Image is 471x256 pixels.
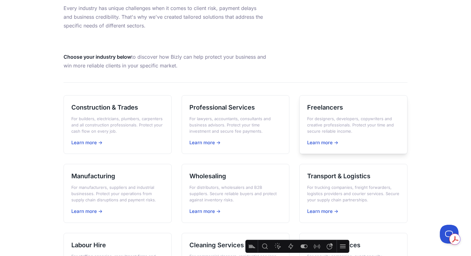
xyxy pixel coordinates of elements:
span: Learn more → [71,208,102,214]
h3: Freelancers [307,103,400,112]
strong: Choose your industry below [64,54,131,60]
a: Transport & Logistics For trucking companies, freight forwarders, logistics providers and courier... [299,164,407,223]
p: to discover how Bizly can help protect your business and win more reliable clients in your specif... [64,52,266,70]
a: Construction & Trades For builders, electricians, plumbers, carpenters and all construction profe... [64,95,172,154]
p: For lawyers, accountants, consultants and business advisors. Protect your time investment and sec... [189,116,282,134]
a: Wholesaling For distributors, wholesalers and B2B suppliers. Secure reliable buyers and protect a... [182,164,290,223]
p: For distributors, wholesalers and B2B suppliers. Secure reliable buyers and protect against inven... [189,184,282,203]
h3: Cleaning Services [189,241,282,249]
p: For trucking companies, freight forwarders, logistics providers and courier services. Secure your... [307,184,400,203]
span: Learn more → [189,140,221,145]
span: Learn more → [71,140,102,145]
p: Every industry has unique challenges when it comes to client risk, payment delays and business cr... [64,4,266,30]
p: For designers, developers, copywriters and creative professionals. Protect your time and secure r... [307,116,400,134]
span: Learn more → [189,208,221,214]
h3: Professional Services [189,103,282,112]
span: Learn more → [307,140,338,145]
p: For builders, electricians, plumbers, carpenters and all construction professionals. Protect your... [71,116,164,134]
h3: Manufacturing [71,172,164,180]
h3: Construction & Trades [71,103,164,112]
h3: Labour Hire [71,241,164,249]
span: Learn more → [307,208,338,214]
p: For manufacturers, suppliers and industrial businesses. Protect your operations from supply chain... [71,184,164,203]
iframe: Toggle Customer Support [440,225,459,244]
a: Freelancers For designers, developers, copywriters and creative professionals. Protect your time ... [299,95,407,154]
a: Manufacturing For manufacturers, suppliers and industrial businesses. Protect your operations fro... [64,164,172,223]
a: Professional Services For lawyers, accountants, consultants and business advisors. Protect your t... [182,95,290,154]
h3: Security Services [307,241,400,249]
h3: Transport & Logistics [307,172,400,180]
h3: Wholesaling [189,172,282,180]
